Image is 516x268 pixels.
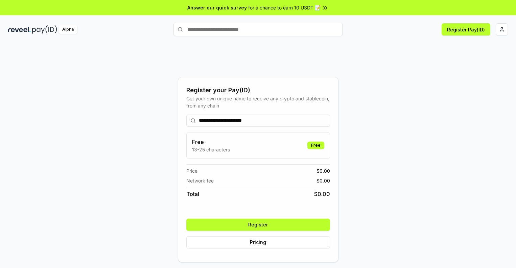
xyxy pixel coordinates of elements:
[316,167,330,174] span: $ 0.00
[442,23,490,35] button: Register Pay(ID)
[186,177,214,184] span: Network fee
[186,86,330,95] div: Register your Pay(ID)
[186,95,330,109] div: Get your own unique name to receive any crypto and stablecoin, from any chain
[316,177,330,184] span: $ 0.00
[32,25,57,34] img: pay_id
[58,25,77,34] div: Alpha
[314,190,330,198] span: $ 0.00
[186,190,199,198] span: Total
[187,4,247,11] span: Answer our quick survey
[248,4,321,11] span: for a chance to earn 10 USDT 📝
[186,219,330,231] button: Register
[307,142,324,149] div: Free
[8,25,31,34] img: reveel_dark
[192,138,230,146] h3: Free
[186,167,197,174] span: Price
[186,236,330,248] button: Pricing
[192,146,230,153] p: 13-25 characters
